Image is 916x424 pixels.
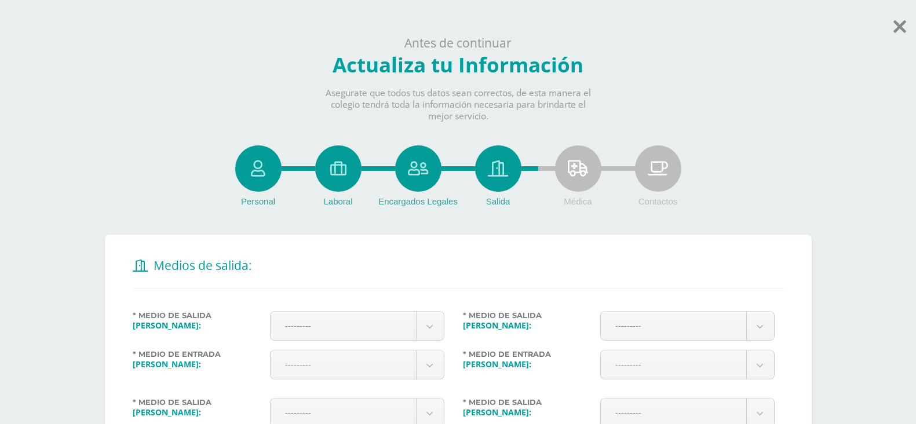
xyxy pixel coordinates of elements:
[285,312,402,339] span: ---------
[486,196,510,206] span: Salida
[615,350,732,378] span: ---------
[133,398,261,407] label: * Medio de Salida
[271,350,444,379] a: ---------
[271,312,444,340] a: ---------
[463,398,592,407] label: * Medio de Salida
[463,320,531,331] b: [PERSON_NAME]:
[323,196,352,206] span: Laboral
[463,359,531,370] b: [PERSON_NAME]:
[154,257,252,273] span: Medios de salida:
[615,312,732,339] span: ---------
[133,350,261,359] label: * Medio de Entrada
[893,10,906,38] a: Saltar actualización de datos
[241,196,275,206] span: Personal
[638,196,678,206] span: Contactos
[463,407,531,418] b: [PERSON_NAME]:
[564,196,592,206] span: Médica
[316,87,601,122] p: Asegurate que todos tus datos sean correctos, de esta manera el colegio tendrá toda la informació...
[601,350,774,379] a: ---------
[463,311,592,320] label: * Medio de Salida
[133,311,261,320] label: * Medio de Salida
[601,312,774,340] a: ---------
[133,320,201,331] b: [PERSON_NAME]:
[404,35,512,51] span: Antes de continuar
[285,350,402,378] span: ---------
[133,359,201,370] b: [PERSON_NAME]:
[378,196,458,206] span: Encargados Legales
[133,407,201,418] b: [PERSON_NAME]:
[463,350,592,359] label: * Medio de Entrada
